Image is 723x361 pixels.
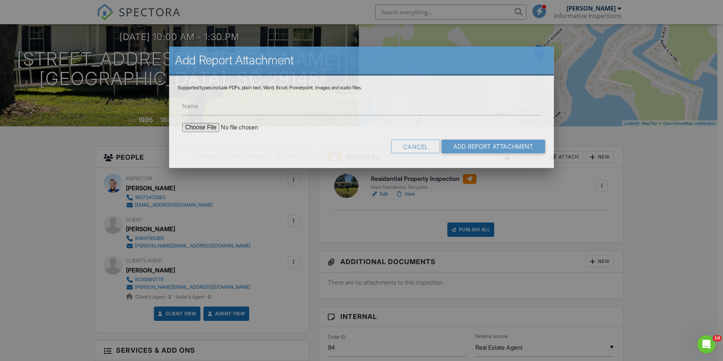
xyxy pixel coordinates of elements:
[713,335,721,341] span: 10
[697,335,715,353] iframe: Intercom live chat
[442,140,545,153] input: Add Report Attachment
[175,53,548,68] h2: Add Report Attachment
[391,140,441,153] div: Cancel
[178,85,545,91] div: Supported types include PDFs, plain text, Word, Excel, Powerpoint, images and audio files.
[182,102,198,110] label: Name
